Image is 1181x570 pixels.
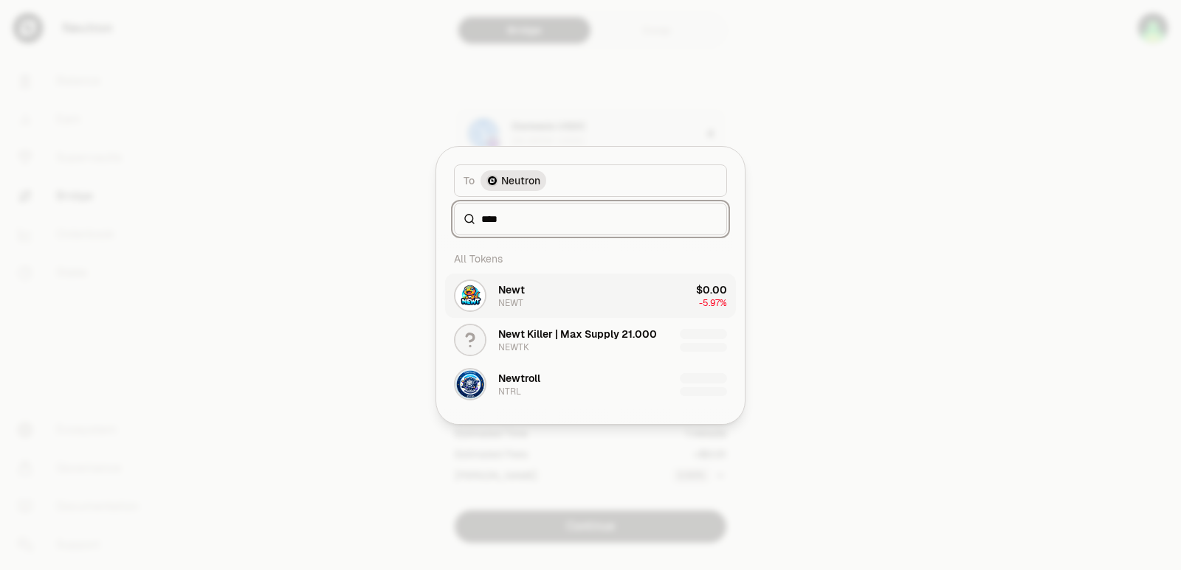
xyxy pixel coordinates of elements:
[488,176,497,185] img: Neutron Logo
[455,281,485,310] img: NEWT Logo
[445,362,736,406] button: NTRL LogoNewtrollNTRL
[498,327,657,341] div: Newt Killer | Max Supply 21.000
[445,318,736,362] button: Newt Killer | Max Supply 21.000NEWTK
[696,282,727,297] div: $0.00
[464,173,475,188] span: To
[699,297,727,309] span: -5.97%
[501,173,540,188] span: Neutron
[498,341,529,353] div: NEWTK
[498,371,540,386] div: Newtroll
[454,164,727,197] button: ToNeutron LogoNeutron
[455,369,485,399] img: NTRL Logo
[498,282,525,297] div: Newt
[445,244,736,274] div: All Tokens
[498,386,521,397] div: NTRL
[498,297,523,309] div: NEWT
[445,274,736,318] button: NEWT LogoNewtNEWT$0.00-5.97%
